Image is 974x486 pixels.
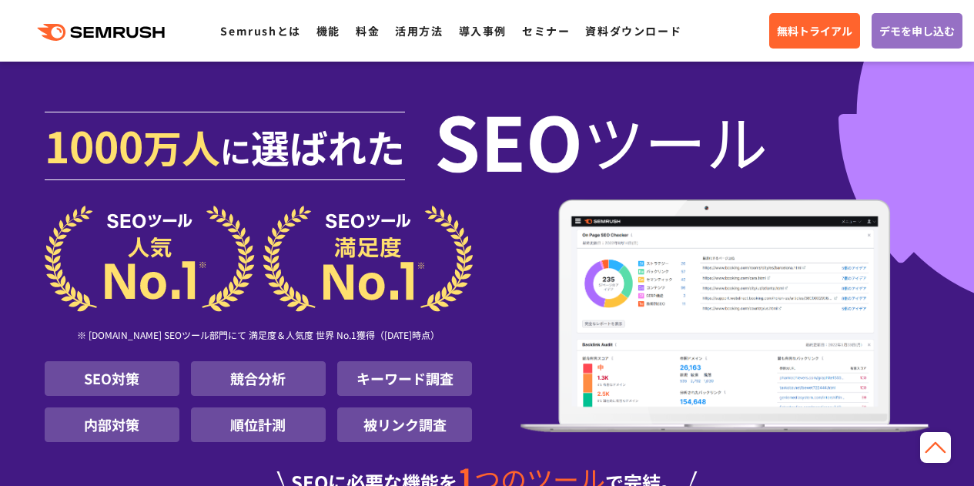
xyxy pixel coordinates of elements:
span: 万人 [143,119,220,174]
a: 機能 [316,23,340,39]
span: ツール [583,109,768,171]
span: 選ばれた [251,119,405,174]
li: 内部対策 [45,407,179,442]
span: に [220,128,251,173]
a: セミナー [522,23,570,39]
li: SEO対策 [45,361,179,396]
a: 資料ダウンロード [585,23,681,39]
li: 順位計測 [191,407,326,442]
a: 導入事例 [459,23,507,39]
li: 被リンク調査 [337,407,472,442]
li: 競合分析 [191,361,326,396]
div: ※ [DOMAIN_NAME] SEOツール部門にて 満足度＆人気度 世界 No.1獲得（[DATE]時点） [45,312,473,361]
a: デモを申し込む [872,13,962,49]
span: デモを申し込む [879,22,955,39]
a: Semrushとは [220,23,300,39]
a: 活用方法 [395,23,443,39]
iframe: Help widget launcher [837,426,957,469]
a: 無料トライアル [769,13,860,49]
a: 料金 [356,23,380,39]
li: キーワード調査 [337,361,472,396]
span: 無料トライアル [777,22,852,39]
span: 1000 [45,114,143,176]
span: SEO [434,109,583,171]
